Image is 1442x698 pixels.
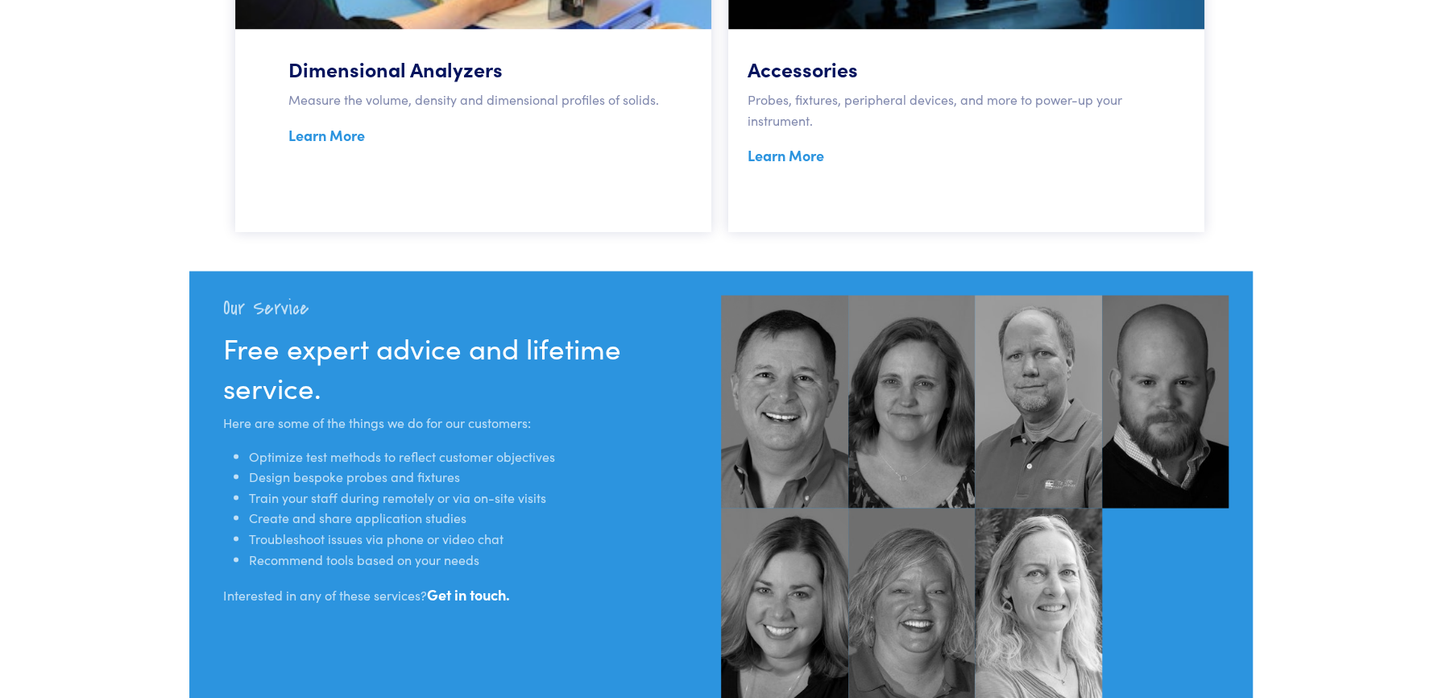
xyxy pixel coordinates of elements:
li: Troubleshoot issues via phone or video chat [249,528,711,549]
a: Get in touch. [427,584,510,604]
a: Learn More [288,125,365,145]
li: Create and share application studies [249,507,711,528]
img: ben-senning.jpg [1102,295,1229,508]
img: sarah-nickerson.jpg [848,295,976,508]
img: david-larson.jpg [975,295,1102,508]
p: Measure the volume, density and dimensional profiles of solids. [288,89,659,110]
h3: Free expert advice and lifetime service. [223,326,711,405]
p: Interested in any of these services? [223,582,711,606]
img: marc-johnson.jpg [721,295,848,508]
p: Here are some of the things we do for our customers: [223,412,711,433]
h5: Dimensional Analyzers [288,55,659,83]
li: Design bespoke probes and fixtures [249,466,711,487]
li: Recommend tools based on your needs [249,549,711,570]
p: Probes, fixtures, peripheral devices, and more to power-up your instrument. [748,89,1185,131]
a: Learn More [748,145,824,165]
h5: Accessories [748,55,1185,83]
li: Optimize test methods to reflect customer objectives [249,446,711,467]
li: Train your staff during remotely or via on-site visits [249,487,711,508]
h2: Our Service [223,295,711,320]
